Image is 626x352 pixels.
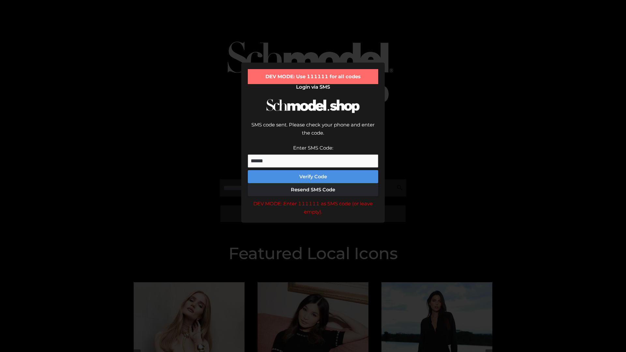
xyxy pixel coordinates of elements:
div: DEV MODE: Use 111111 for all codes [248,69,378,84]
button: Verify Code [248,170,378,183]
h2: Login via SMS [248,84,378,90]
div: SMS code sent. Please check your phone and enter the code. [248,121,378,144]
label: Enter SMS Code: [293,145,333,151]
button: Resend SMS Code [248,183,378,196]
div: DEV MODE: Enter 111111 as SMS code (or leave empty). [248,199,378,216]
img: Schmodel Logo [264,93,362,119]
